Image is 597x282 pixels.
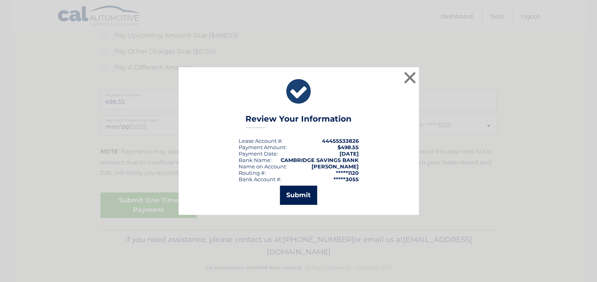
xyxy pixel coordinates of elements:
h3: Review Your Information [245,114,352,128]
span: [DATE] [340,150,359,157]
strong: 44455533826 [322,138,359,144]
strong: [PERSON_NAME] [312,163,359,170]
div: Bank Account #: [239,176,281,182]
button: × [402,70,418,86]
div: Routing #: [239,170,266,176]
div: Bank Name: [239,157,271,163]
span: Payment Date [239,150,277,157]
strong: CAMBRIDGE SAVINGS BANK [281,157,359,163]
div: : [239,150,278,157]
div: Lease Account #: [239,138,283,144]
button: Submit [280,186,317,205]
div: Payment Amount: [239,144,287,150]
div: Name on Account: [239,163,287,170]
span: $498.55 [338,144,359,150]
